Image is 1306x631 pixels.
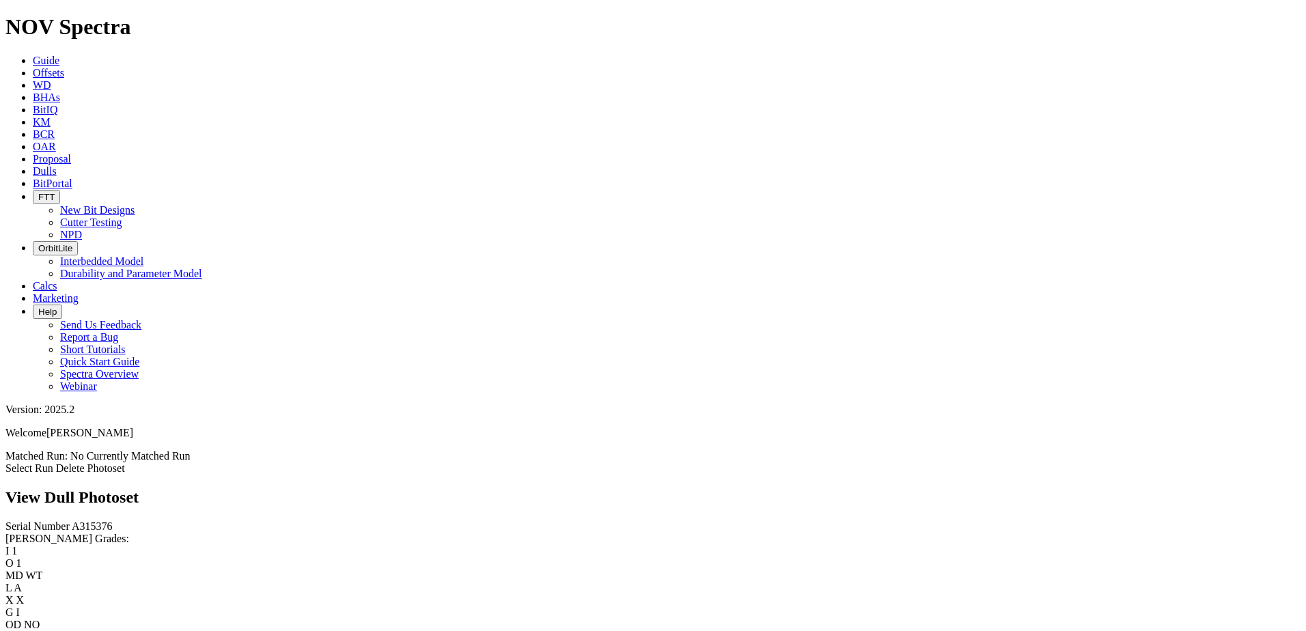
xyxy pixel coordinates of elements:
[33,305,62,319] button: Help
[60,229,82,240] a: NPD
[56,462,125,474] a: Delete Photoset
[5,427,1301,439] p: Welcome
[70,450,191,462] span: No Currently Matched Run
[60,255,143,267] a: Interbedded Model
[60,319,141,331] a: Send Us Feedback
[38,307,57,317] span: Help
[72,520,113,532] span: A315376
[33,178,72,189] a: BitPortal
[38,243,72,253] span: OrbitLite
[60,380,97,392] a: Webinar
[33,153,71,165] a: Proposal
[5,520,70,532] label: Serial Number
[5,14,1301,40] h1: NOV Spectra
[16,606,20,618] span: I
[16,557,22,569] span: 1
[60,268,202,279] a: Durability and Parameter Model
[60,331,118,343] a: Report a Bug
[5,619,21,630] label: OD
[5,488,1301,507] h2: View Dull Photoset
[33,128,55,140] a: BCR
[5,594,14,606] label: X
[5,450,68,462] span: Matched Run:
[33,79,51,91] a: WD
[24,619,40,630] span: NO
[33,292,79,304] a: Marketing
[33,92,60,103] a: BHAs
[33,190,60,204] button: FTT
[12,545,17,557] span: 1
[33,67,64,79] a: Offsets
[60,204,135,216] a: New Bit Designs
[5,606,14,618] label: G
[14,582,22,593] span: A
[5,533,1301,545] div: [PERSON_NAME] Grades:
[33,104,57,115] a: BitIQ
[26,570,43,581] span: WT
[60,356,139,367] a: Quick Start Guide
[60,343,126,355] a: Short Tutorials
[16,594,25,606] span: X
[33,241,78,255] button: OrbitLite
[46,427,133,438] span: [PERSON_NAME]
[5,404,1301,416] div: Version: 2025.2
[33,55,59,66] a: Guide
[5,570,23,581] label: MD
[33,116,51,128] a: KM
[5,545,9,557] label: I
[60,216,122,228] a: Cutter Testing
[38,192,55,202] span: FTT
[5,582,12,593] label: L
[5,462,53,474] a: Select Run
[60,368,139,380] a: Spectra Overview
[33,141,56,152] a: OAR
[33,165,57,177] a: Dulls
[5,557,14,569] label: O
[33,280,57,292] a: Calcs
